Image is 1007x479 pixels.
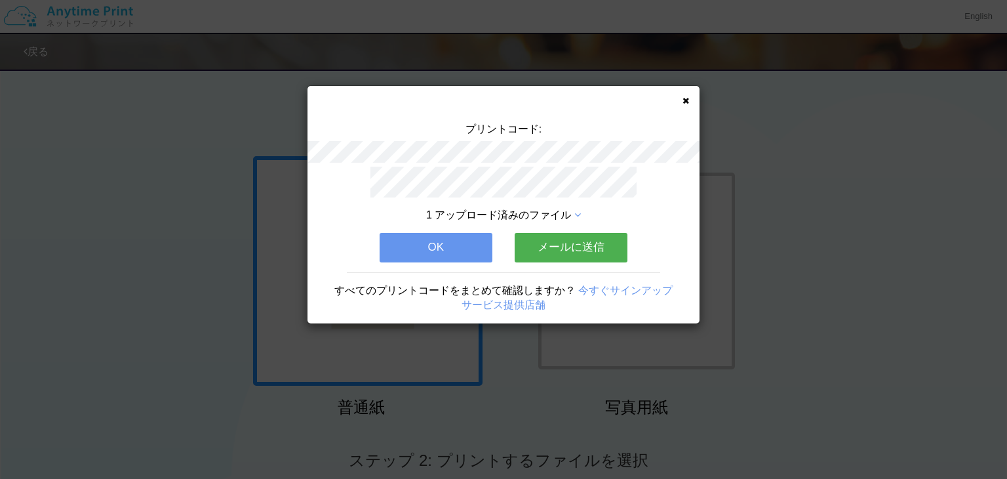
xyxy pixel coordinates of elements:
[578,285,673,296] a: 今すぐサインアップ
[334,285,576,296] span: すべてのプリントコードをまとめて確認しますか？
[515,233,627,262] button: メールに送信
[380,233,492,262] button: OK
[426,209,571,220] span: 1 アップロード済みのファイル
[465,123,542,135] span: プリントコード:
[462,299,545,310] a: サービス提供店舗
